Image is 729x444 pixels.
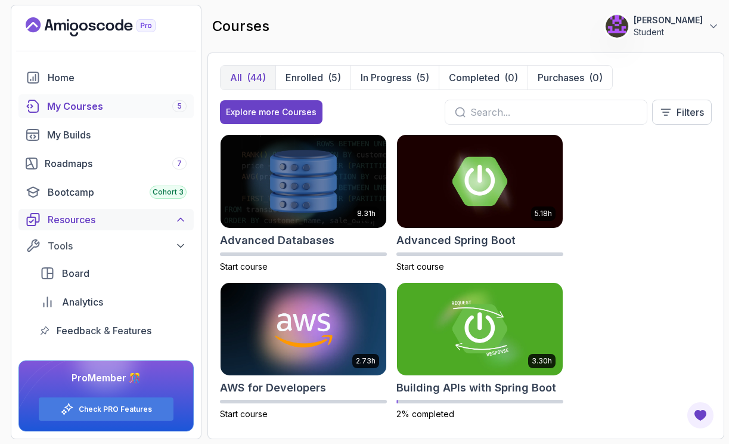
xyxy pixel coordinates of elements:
[79,405,152,414] a: Check PRO Features
[286,70,323,85] p: Enrolled
[226,106,317,118] div: Explore more Courses
[33,319,194,343] a: feedback
[470,105,637,119] input: Search...
[18,152,194,175] a: roadmaps
[48,239,187,253] div: Tools
[357,209,376,218] p: 8.31h
[396,380,556,396] h2: Building APIs with Spring Boot
[356,356,376,366] p: 2.73h
[504,70,518,85] div: (0)
[535,209,552,218] p: 5.18h
[18,123,194,147] a: builds
[48,212,187,227] div: Resources
[177,101,182,111] span: 5
[449,70,500,85] p: Completed
[18,209,194,230] button: Resources
[62,266,89,280] span: Board
[605,14,719,38] button: user profile image[PERSON_NAME]Student
[47,128,187,142] div: My Builds
[48,70,187,85] div: Home
[396,261,444,272] span: Start course
[220,380,326,396] h2: AWS for Developers
[212,17,269,36] h2: courses
[26,17,183,36] a: Landing page
[328,70,341,85] div: (5)
[538,70,584,85] p: Purchases
[221,66,275,90] button: All(44)
[247,70,266,85] div: (44)
[589,70,603,85] div: (0)
[220,100,322,124] button: Explore more Courses
[18,94,194,118] a: courses
[439,66,528,90] button: Completed(0)
[177,159,182,168] span: 7
[18,180,194,204] a: bootcamp
[220,261,268,272] span: Start course
[18,66,194,90] a: home
[38,397,174,421] button: Check PRO Features
[18,235,194,257] button: Tools
[48,185,187,199] div: Bootcamp
[677,105,704,119] p: Filters
[396,232,516,249] h2: Advanced Spring Boot
[57,323,151,338] span: Feedback & Features
[47,99,187,113] div: My Courses
[396,409,454,419] span: 2% completed
[221,135,386,228] img: Advanced Databases card
[45,156,187,171] div: Roadmaps
[532,356,552,366] p: 3.30h
[350,66,439,90] button: In Progress(5)
[230,70,242,85] p: All
[62,295,103,309] span: Analytics
[33,261,194,285] a: board
[220,232,334,249] h2: Advanced Databases
[275,66,350,90] button: Enrolled(5)
[634,14,703,26] p: [PERSON_NAME]
[416,70,429,85] div: (5)
[153,187,184,197] span: Cohort 3
[397,283,563,376] img: Building APIs with Spring Boot card
[634,26,703,38] p: Student
[33,290,194,314] a: analytics
[606,15,628,38] img: user profile image
[221,283,386,376] img: AWS for Developers card
[361,70,411,85] p: In Progress
[397,135,563,228] img: Advanced Spring Boot card
[528,66,612,90] button: Purchases(0)
[686,401,715,430] button: Open Feedback Button
[220,409,268,419] span: Start course
[396,282,563,421] a: Building APIs with Spring Boot card3.30hBuilding APIs with Spring Boot2% completed
[652,100,712,125] button: Filters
